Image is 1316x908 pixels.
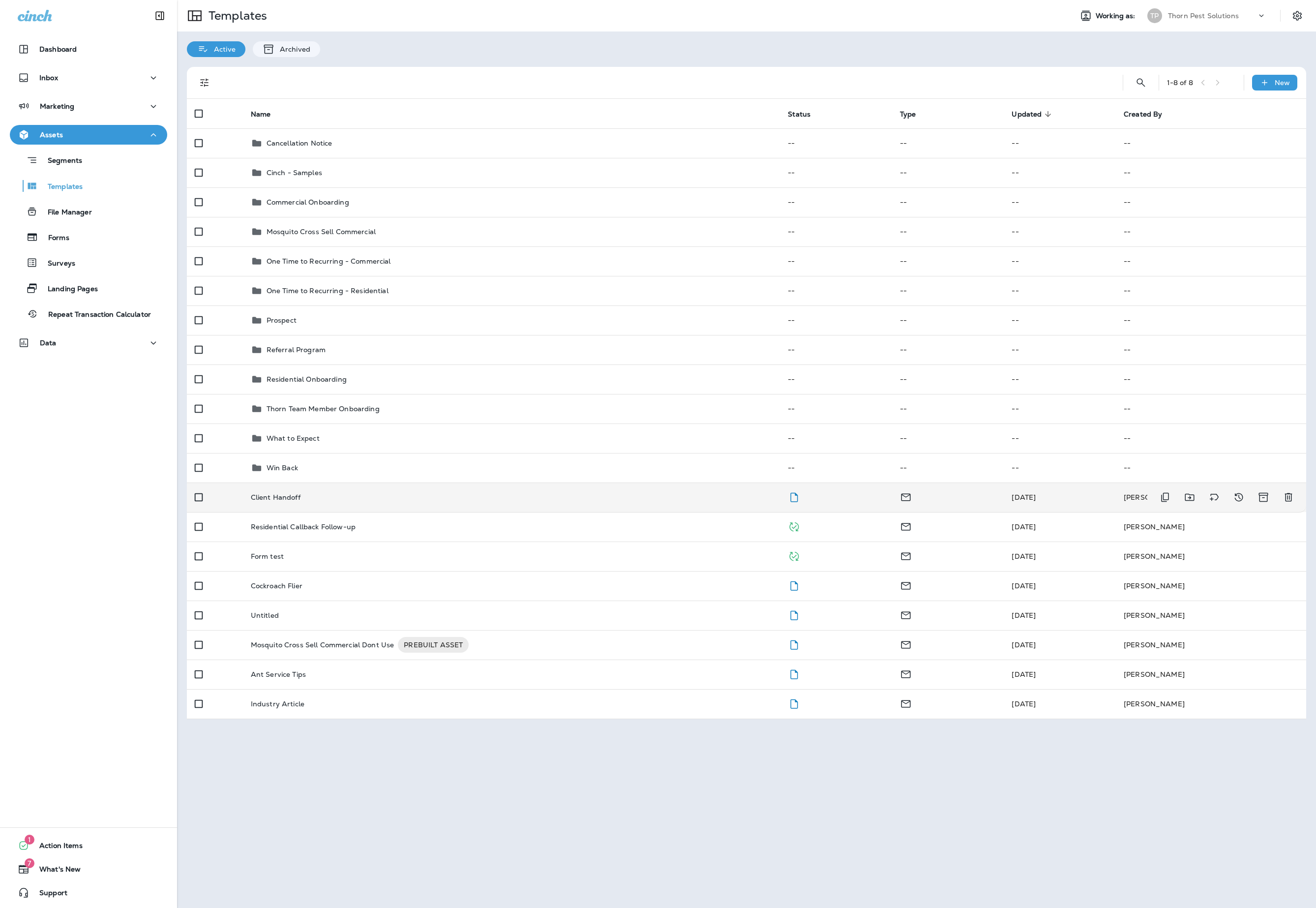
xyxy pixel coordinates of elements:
td: -- [780,187,892,217]
span: Updated [1012,110,1054,119]
td: -- [1004,394,1116,424]
span: Name [251,110,271,119]
span: Draft [788,639,800,648]
td: -- [1116,394,1306,424]
p: Cinch - Samples [267,169,322,177]
button: Marketing [10,96,167,116]
button: Support [10,883,167,903]
td: -- [1116,217,1306,246]
button: Surveys [10,252,167,273]
td: -- [780,305,892,335]
td: -- [1116,158,1306,187]
td: [PERSON_NAME] [1116,601,1306,630]
p: Industry Article [251,700,304,708]
button: Dashboard [10,39,167,59]
td: -- [892,364,1004,394]
p: Client Handoff [251,493,300,501]
span: Working as: [1096,12,1137,20]
span: Draft [788,580,800,589]
span: Draft [788,698,800,707]
p: Prospect [267,316,297,324]
span: Email [900,551,912,560]
p: Landing Pages [38,285,98,294]
p: Thorn Pest Solutions [1168,12,1239,20]
span: Kimberly Gleason [1012,493,1036,502]
td: -- [1004,217,1116,246]
button: Landing Pages [10,278,167,299]
span: 1 [25,835,34,845]
td: -- [1004,424,1116,453]
span: 7 [25,858,34,868]
span: Created By [1124,110,1162,119]
p: Active [209,45,236,53]
span: Status [788,110,810,119]
span: Name [251,110,284,119]
span: Email [900,521,912,530]
p: Form test [251,552,284,560]
td: -- [780,453,892,483]
td: -- [1116,128,1306,158]
button: File Manager [10,201,167,222]
span: Kimberly Gleason [1012,522,1036,531]
p: Templates [205,8,267,23]
td: -- [1116,187,1306,217]
span: Draft [788,492,800,501]
p: One Time to Recurring - Residential [267,287,389,295]
p: Cancellation Notice [267,139,332,147]
p: Dashboard [39,45,77,53]
td: -- [780,246,892,276]
td: [PERSON_NAME] [1116,689,1306,719]
p: Mosquito Cross Sell Commercial Dont Use [251,637,394,653]
td: -- [892,187,1004,217]
span: Draft [788,610,800,619]
button: 1Action Items [10,836,167,855]
p: Cockroach Flier [251,582,302,590]
td: -- [1116,364,1306,394]
button: Settings [1288,7,1306,25]
span: Type [900,110,916,119]
p: Marketing [40,102,74,110]
button: View Changelog [1229,487,1249,507]
td: -- [780,364,892,394]
td: -- [892,246,1004,276]
span: Frank Carreno [1012,552,1036,561]
button: Archive [1254,487,1274,507]
td: [PERSON_NAME] [1116,483,1250,512]
td: -- [780,335,892,364]
span: Updated [1012,110,1042,119]
td: -- [1004,364,1116,394]
button: Filters [195,73,214,92]
span: Frank Carreno [1012,611,1036,620]
p: Ant Service Tips [251,670,306,678]
span: Published [788,521,800,530]
span: Email [900,698,912,707]
td: [PERSON_NAME] [1116,542,1306,571]
p: Templates [38,182,83,192]
span: Kimberly Gleason [1012,581,1036,590]
p: Segments [38,156,82,166]
p: Win Back [267,464,298,472]
p: New [1275,79,1290,87]
p: Thorn Team Member Onboarding [267,405,380,413]
p: Residential Onboarding [267,375,347,383]
p: Repeat Transaction Calculator [38,310,151,320]
span: Email [900,580,912,589]
p: Untitled [251,611,279,619]
span: PREBUILT ASSET [398,640,469,650]
span: Status [788,110,823,119]
p: Inbox [39,74,58,82]
span: Email [900,669,912,678]
div: 1 - 8 of 8 [1167,79,1193,87]
td: -- [892,453,1004,483]
p: Archived [275,45,310,53]
span: Created By [1124,110,1175,119]
p: One Time to Recurring - Commercial [267,257,391,265]
td: -- [892,158,1004,187]
td: -- [780,128,892,158]
td: -- [1004,453,1116,483]
td: -- [892,128,1004,158]
button: Search Templates [1131,73,1151,92]
td: -- [892,424,1004,453]
span: Type [900,110,929,119]
button: Delete [1279,487,1298,507]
